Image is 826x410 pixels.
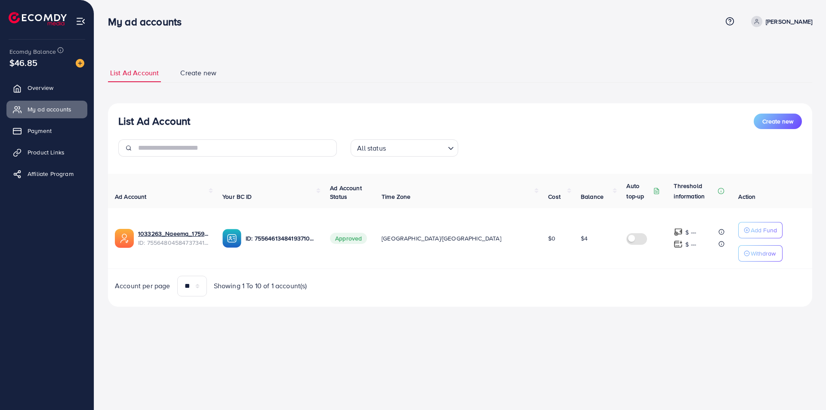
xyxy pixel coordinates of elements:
span: Your BC ID [222,192,252,201]
span: Ad Account [115,192,147,201]
span: Action [738,192,755,201]
img: ic-ads-acc.e4c84228.svg [115,229,134,248]
a: Product Links [6,144,87,161]
p: Add Fund [751,225,777,235]
span: $46.85 [9,56,37,69]
p: $ --- [685,227,696,237]
span: Create new [180,68,216,78]
span: Cost [548,192,561,201]
span: [GEOGRAPHIC_DATA]/[GEOGRAPHIC_DATA] [382,234,501,243]
span: Showing 1 To 10 of 1 account(s) [214,281,307,291]
span: Product Links [28,148,65,157]
img: ic-ba-acc.ded83a64.svg [222,229,241,248]
iframe: Chat [789,371,820,404]
span: Payment [28,126,52,135]
span: $0 [548,234,555,243]
button: Withdraw [738,245,783,262]
span: Ad Account Status [330,184,362,201]
p: Threshold information [674,181,716,201]
a: My ad accounts [6,101,87,118]
h3: List Ad Account [118,115,190,127]
span: ID: 7556480458473734152 [138,238,209,247]
a: 1033263_Naeema_1759380284487 [138,229,209,238]
span: List Ad Account [110,68,159,78]
span: Affiliate Program [28,170,74,178]
a: Affiliate Program [6,165,87,182]
span: $4 [581,234,588,243]
span: Balance [581,192,604,201]
img: top-up amount [674,240,683,249]
div: Search for option [351,139,458,157]
button: Add Fund [738,222,783,238]
p: ID: 7556461348419371009 [246,233,316,244]
p: Auto top-up [626,181,651,201]
h3: My ad accounts [108,15,188,28]
img: menu [76,16,86,26]
div: <span class='underline'>1033263_Naeema_1759380284487</span></br>7556480458473734152 [138,229,209,247]
a: [PERSON_NAME] [748,16,812,27]
span: All status [355,142,388,154]
img: top-up amount [674,228,683,237]
a: Overview [6,79,87,96]
img: logo [9,12,67,25]
span: My ad accounts [28,105,71,114]
p: Withdraw [751,248,776,259]
span: Create new [762,117,793,126]
p: [PERSON_NAME] [766,16,812,27]
span: Approved [330,233,367,244]
span: Overview [28,83,53,92]
span: Time Zone [382,192,410,201]
span: Account per page [115,281,170,291]
a: Payment [6,122,87,139]
p: $ --- [685,239,696,250]
span: Ecomdy Balance [9,47,56,56]
input: Search for option [388,140,444,154]
button: Create new [754,114,802,129]
img: image [76,59,84,68]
